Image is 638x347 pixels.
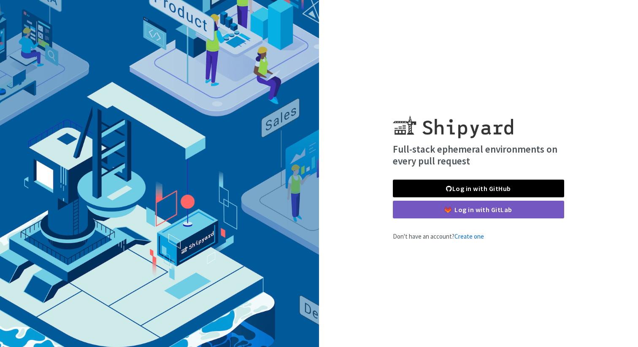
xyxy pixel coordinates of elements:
[454,232,484,240] a: Create one
[393,180,564,197] a: Log in with GitHub
[445,207,451,213] img: gitlab-color.svg
[393,105,513,138] img: Shipyard logo
[393,232,484,240] span: Don't have an account?
[393,143,564,167] h4: Full-stack ephemeral environments on every pull request
[393,201,564,218] a: Log in with GitLab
